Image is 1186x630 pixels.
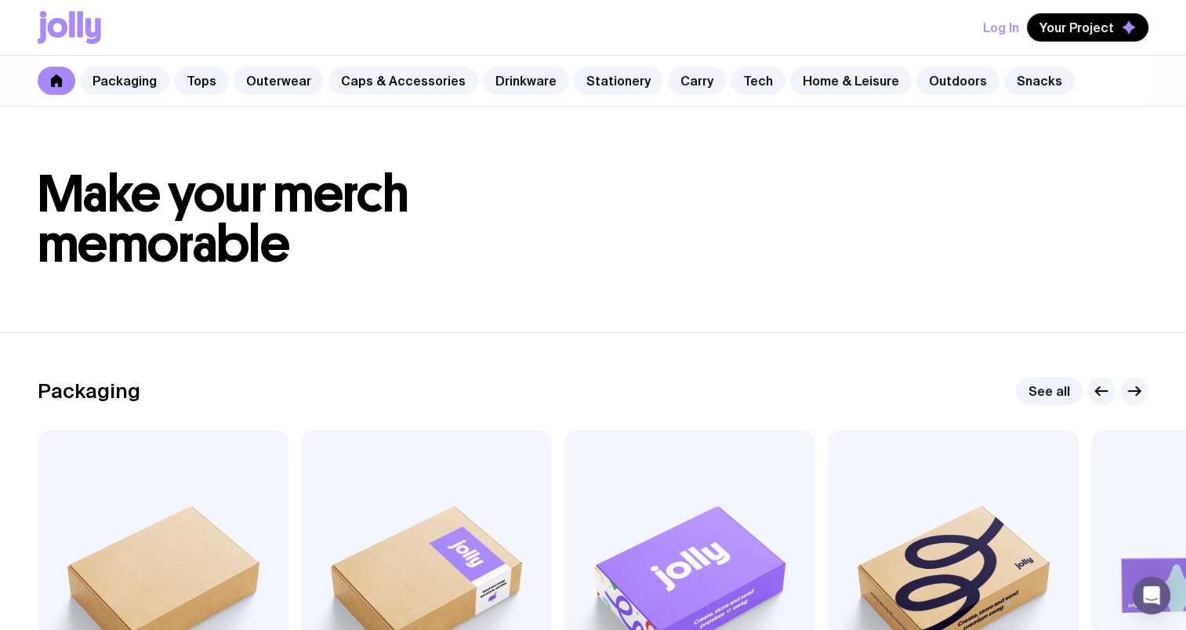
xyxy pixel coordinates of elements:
a: Outdoors [916,67,999,95]
a: Packaging [80,67,169,95]
a: Carry [668,67,726,95]
a: Home & Leisure [790,67,912,95]
span: Your Project [1039,20,1114,35]
a: Caps & Accessories [328,67,478,95]
button: Your Project [1027,13,1148,42]
button: Log In [983,13,1019,42]
a: Drinkware [483,67,569,95]
a: Snacks [1004,67,1075,95]
a: Tech [731,67,785,95]
h2: Packaging [38,379,140,403]
a: Outerwear [234,67,324,95]
a: See all [1016,377,1083,405]
span: Make your merch memorable [38,163,408,275]
a: Stationery [574,67,663,95]
div: Open Intercom Messenger [1133,577,1170,614]
a: Tops [174,67,229,95]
